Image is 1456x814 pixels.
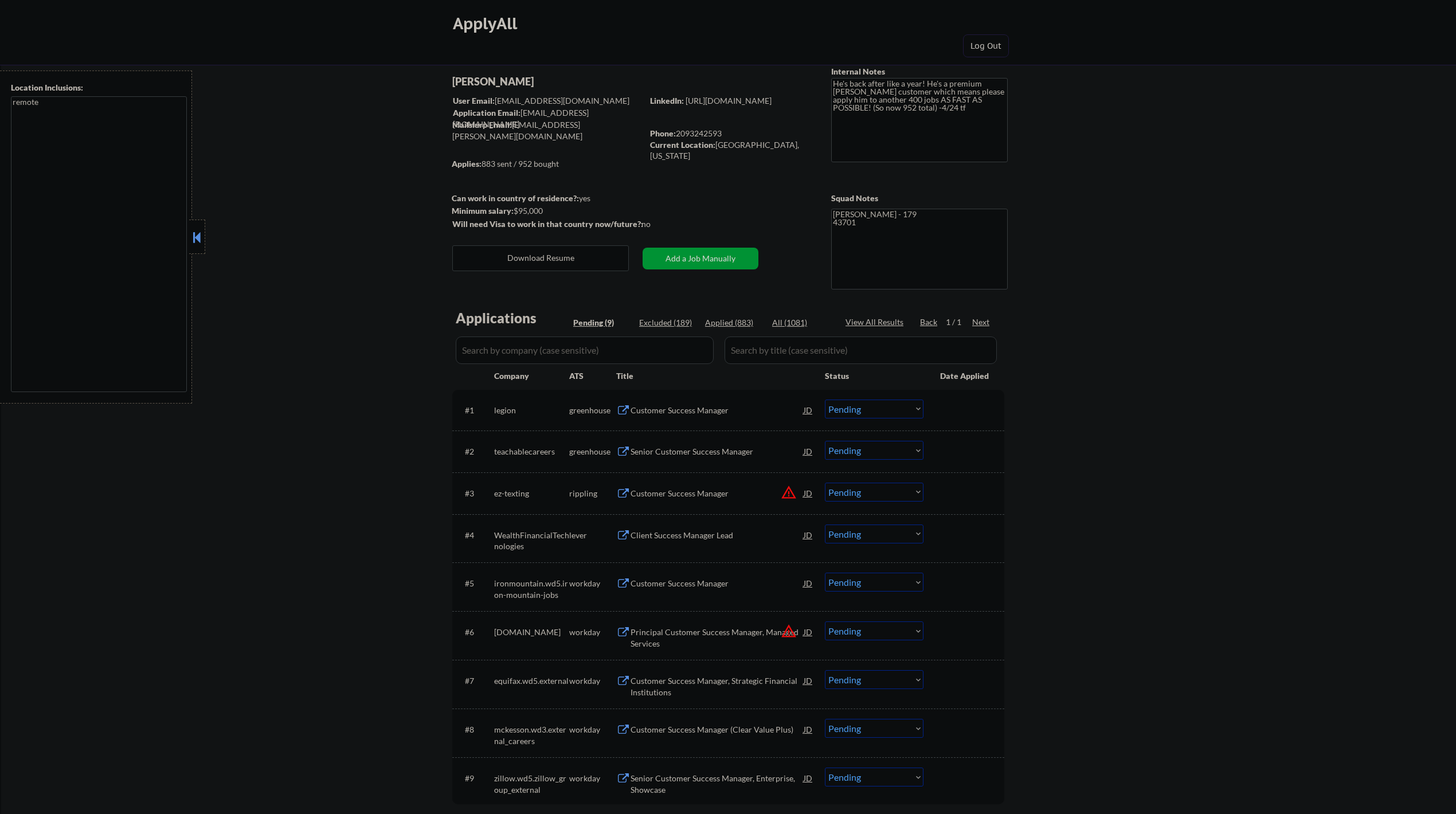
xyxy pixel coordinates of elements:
div: Internal Notes [831,66,1008,77]
div: Squad Notes [831,193,1008,204]
button: Download Resume [452,245,629,271]
div: JD [803,400,814,420]
div: Title [616,370,814,382]
div: workday [569,675,616,687]
div: $95,000 [452,205,643,217]
div: JD [803,670,814,691]
div: Customer Success Manager (Clear Value Plus) [631,724,804,735]
div: Senior Customer Success Manager, Enterprise, Showcase [631,773,804,795]
div: lever [569,530,616,541]
div: workday [569,724,616,735]
strong: Can work in country of residence?: [452,193,579,203]
div: #4 [465,530,485,541]
strong: LinkedIn: [650,96,684,105]
div: Location Inclusions: [11,82,187,93]
div: [EMAIL_ADDRESS][DOMAIN_NAME] [453,107,643,130]
div: Principal Customer Success Manager, Managed Services [631,627,804,649]
a: [URL][DOMAIN_NAME] [686,96,772,105]
div: JD [803,525,814,545]
div: Date Applied [940,370,991,382]
strong: Application Email: [453,108,520,118]
div: rippling [569,488,616,499]
div: workday [569,773,616,784]
div: [GEOGRAPHIC_DATA], [US_STATE] [650,139,812,162]
div: JD [803,573,814,593]
button: warning_amber [781,623,797,639]
div: 2093242593 [650,128,812,139]
div: [EMAIL_ADDRESS][DOMAIN_NAME] [453,95,643,107]
div: no [641,218,674,230]
div: JD [803,768,814,788]
div: yes [452,193,639,204]
div: #7 [465,675,485,687]
div: 883 sent / 952 bought [452,158,643,170]
div: 1 / 1 [946,316,972,328]
div: Company [494,370,569,382]
div: [EMAIL_ADDRESS][PERSON_NAME][DOMAIN_NAME] [452,119,643,142]
div: Client Success Manager Lead [631,530,804,541]
button: Add a Job Manually [643,248,758,269]
div: #3 [465,488,485,499]
div: ATS [569,370,616,382]
div: JD [803,621,814,642]
input: Search by company (case sensitive) [456,336,714,364]
div: teachablecareers [494,446,569,457]
div: ApplyAll [453,14,520,33]
div: workday [569,578,616,589]
strong: Applies: [452,159,482,169]
div: workday [569,627,616,638]
input: Search by title (case sensitive) [725,336,997,364]
div: [PERSON_NAME] [452,75,688,89]
div: #6 [465,627,485,638]
strong: Mailslurp Email: [452,120,512,130]
div: #2 [465,446,485,457]
div: Applications [456,311,569,325]
strong: Minimum salary: [452,206,514,216]
div: JD [803,441,814,461]
div: Next [972,316,991,328]
div: JD [803,719,814,739]
div: Status [825,365,923,386]
div: Senior Customer Success Manager [631,446,804,457]
div: greenhouse [569,405,616,416]
div: All (1081) [772,317,829,328]
div: JD [803,483,814,503]
div: ez-texting [494,488,569,499]
div: legion [494,405,569,416]
div: #1 [465,405,485,416]
div: equifax.wd5.external [494,675,569,687]
strong: User Email: [453,96,495,105]
div: greenhouse [569,446,616,457]
div: [DOMAIN_NAME] [494,627,569,638]
div: #5 [465,578,485,589]
div: Back [920,316,938,328]
div: View All Results [846,316,907,328]
div: #9 [465,773,485,784]
div: Excluded (189) [639,317,696,328]
div: Applied (883) [705,317,762,328]
div: zillow.wd5.zillow_group_external [494,773,569,795]
strong: Current Location: [650,140,715,150]
div: WealthFinancialTechnologies [494,530,569,552]
div: Customer Success Manager, Strategic Financial Institutions [631,675,804,698]
div: Customer Success Manager [631,488,804,499]
div: Customer Success Manager [631,578,804,589]
div: Customer Success Manager [631,405,804,416]
div: #8 [465,724,485,735]
strong: Phone: [650,128,676,138]
div: Pending (9) [573,317,631,328]
div: mckesson.wd3.external_careers [494,724,569,746]
button: Log Out [963,34,1009,57]
strong: Will need Visa to work in that country now/future?: [452,219,643,229]
button: warning_amber [781,484,797,500]
div: ironmountain.wd5.iron-mountain-jobs [494,578,569,600]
